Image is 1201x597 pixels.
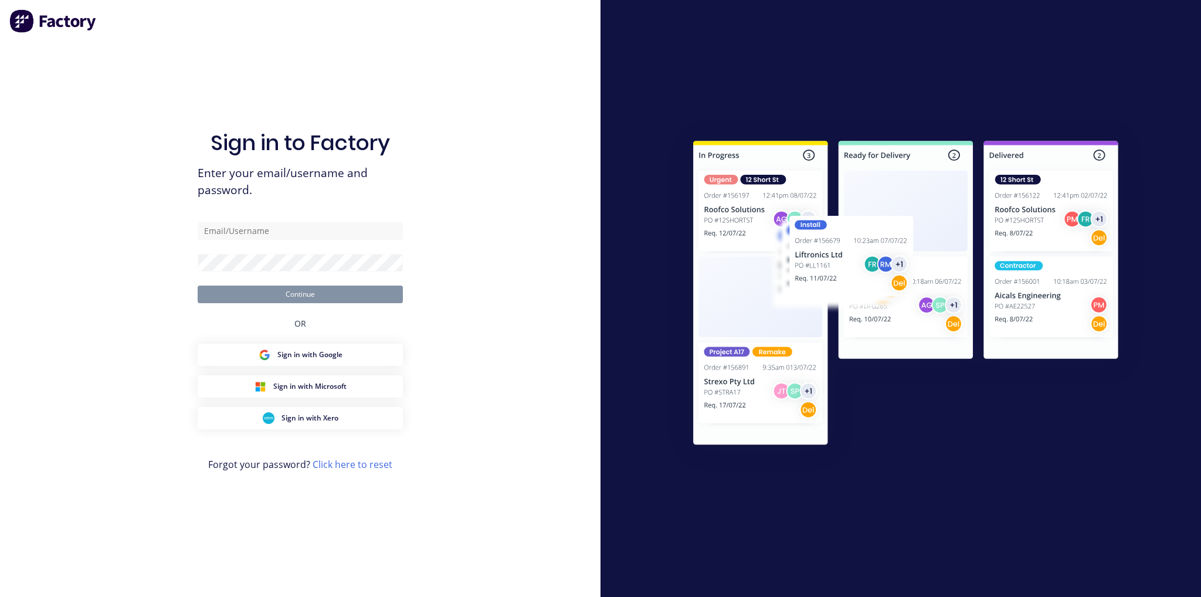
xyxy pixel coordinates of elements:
input: Email/Username [198,222,403,240]
span: Sign in with Microsoft [273,381,347,392]
button: Microsoft Sign inSign in with Microsoft [198,375,403,398]
h1: Sign in to Factory [211,130,390,155]
img: Xero Sign in [263,412,274,424]
span: Enter your email/username and password. [198,165,403,199]
img: Google Sign in [259,349,270,361]
a: Click here to reset [313,458,392,471]
button: Xero Sign inSign in with Xero [198,407,403,429]
span: Sign in with Google [277,350,342,360]
img: Factory [9,9,97,33]
span: Sign in with Xero [281,413,338,423]
div: OR [294,303,306,344]
button: Continue [198,286,403,303]
button: Google Sign inSign in with Google [198,344,403,366]
span: Forgot your password? [208,457,392,472]
img: Sign in [667,117,1144,473]
img: Microsoft Sign in [255,381,266,392]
